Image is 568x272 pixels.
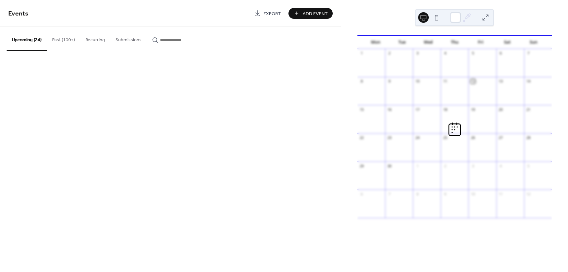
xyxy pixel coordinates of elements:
[80,27,110,50] button: Recurring
[415,51,420,56] div: 3
[8,7,28,20] span: Events
[498,135,503,140] div: 27
[526,107,531,112] div: 21
[387,163,392,168] div: 30
[443,191,448,196] div: 9
[470,135,475,140] div: 26
[415,107,420,112] div: 17
[443,135,448,140] div: 25
[468,36,494,49] div: Fri
[387,191,392,196] div: 7
[359,163,364,168] div: 29
[110,27,147,50] button: Submissions
[47,27,80,50] button: Past (100+)
[470,79,475,84] div: 12
[443,51,448,56] div: 4
[470,51,475,56] div: 5
[498,51,503,56] div: 6
[498,79,503,84] div: 13
[415,36,442,49] div: Wed
[263,10,281,17] span: Export
[470,107,475,112] div: 19
[443,79,448,84] div: 11
[387,79,392,84] div: 9
[498,191,503,196] div: 11
[7,27,47,51] button: Upcoming (24)
[470,163,475,168] div: 3
[526,163,531,168] div: 5
[387,135,392,140] div: 23
[526,79,531,84] div: 14
[470,191,475,196] div: 10
[363,36,389,49] div: Mon
[359,191,364,196] div: 6
[441,36,468,49] div: Thu
[415,135,420,140] div: 24
[443,163,448,168] div: 2
[359,107,364,112] div: 15
[526,135,531,140] div: 28
[443,107,448,112] div: 18
[498,163,503,168] div: 4
[494,36,520,49] div: Sat
[359,135,364,140] div: 22
[415,191,420,196] div: 8
[415,163,420,168] div: 1
[520,36,547,49] div: Sun
[359,51,364,56] div: 1
[526,191,531,196] div: 12
[415,79,420,84] div: 10
[387,51,392,56] div: 2
[288,8,333,19] button: Add Event
[249,8,286,19] a: Export
[498,107,503,112] div: 20
[359,79,364,84] div: 8
[389,36,415,49] div: Tue
[303,10,328,17] span: Add Event
[526,51,531,56] div: 7
[387,107,392,112] div: 16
